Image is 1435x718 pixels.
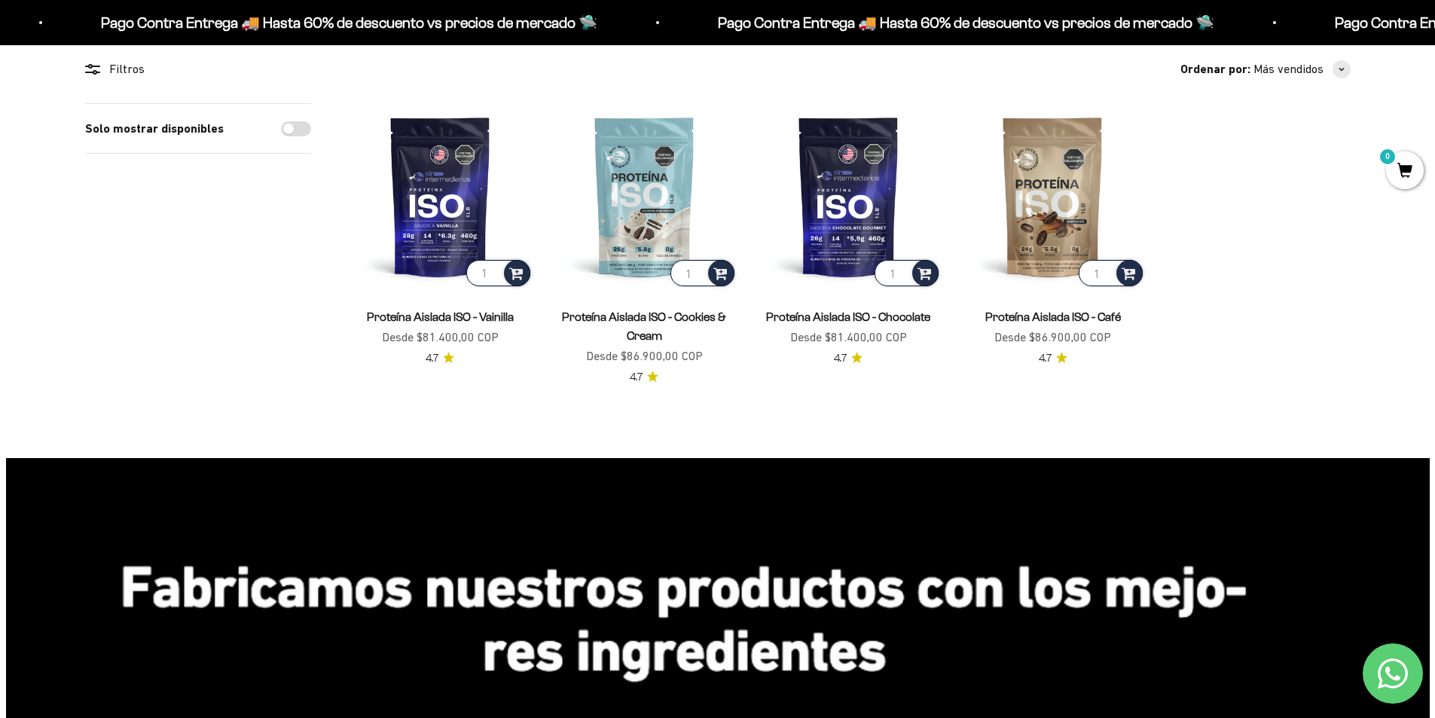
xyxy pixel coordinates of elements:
a: 0 [1386,163,1424,180]
div: Filtros [85,60,311,79]
a: 4.74.7 de 5.0 estrellas [426,350,454,367]
button: Más vendidos [1253,60,1351,79]
a: Proteína Aislada ISO - Café [985,310,1121,323]
a: Proteína Aislada ISO - Cookies & Cream [562,310,726,342]
p: Pago Contra Entrega 🚚 Hasta 60% de descuento vs precios de mercado 🛸 [92,11,588,35]
sale-price: Desde $81.400,00 COP [790,328,907,347]
a: 4.74.7 de 5.0 estrellas [1039,350,1067,367]
sale-price: Desde $86.900,00 COP [586,347,703,366]
label: Solo mostrar disponibles [85,119,224,139]
span: 4.7 [630,369,643,386]
p: Pago Contra Entrega 🚚 Hasta 60% de descuento vs precios de mercado 🛸 [709,11,1205,35]
span: 4.7 [1039,350,1052,367]
a: Proteína Aislada ISO - Vainilla [367,310,514,323]
a: 4.74.7 de 5.0 estrellas [834,350,863,367]
a: 4.74.7 de 5.0 estrellas [630,369,658,386]
a: Proteína Aislada ISO - Chocolate [766,310,930,323]
span: 4.7 [834,350,847,367]
span: Más vendidos [1253,60,1324,79]
span: Ordenar por: [1180,60,1250,79]
mark: 0 [1379,148,1397,166]
span: 4.7 [426,350,438,367]
sale-price: Desde $86.900,00 COP [994,328,1111,347]
sale-price: Desde $81.400,00 COP [382,328,499,347]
